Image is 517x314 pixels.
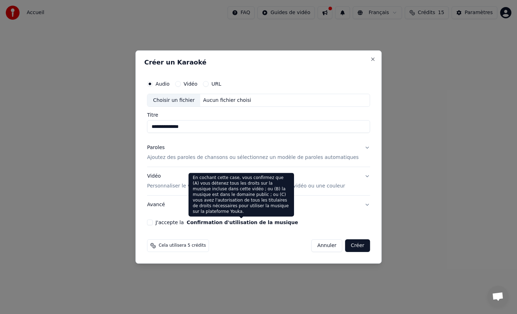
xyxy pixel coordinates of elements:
[147,94,200,107] div: Choisir un fichier
[144,59,373,66] h2: Créer un Karaoké
[311,239,342,252] button: Annuler
[155,220,298,225] label: J'accepte la
[200,97,254,104] div: Aucun fichier choisi
[147,196,370,214] button: Avancé
[147,183,345,190] p: Personnaliser le vidéo de karaoké : utiliser une image, une vidéo ou une couleur
[155,81,170,86] label: Audio
[211,81,221,86] label: URL
[147,173,345,190] div: Vidéo
[147,167,370,196] button: VidéoPersonnaliser le vidéo de karaoké : utiliser une image, une vidéo ou une couleur
[187,220,298,225] button: J'accepte la
[345,239,370,252] button: Créer
[147,139,370,167] button: ParolesAjoutez des paroles de chansons ou sélectionnez un modèle de paroles automatiques
[147,154,359,161] p: Ajoutez des paroles de chansons ou sélectionnez un modèle de paroles automatiques
[147,144,165,152] div: Paroles
[184,81,197,86] label: Vidéo
[189,173,294,217] div: En cochant cette case, vous confirmez que (A) vous détenez tous les droits sur la musique incluse...
[159,243,206,248] span: Cela utilisera 5 crédits
[147,113,370,118] label: Titre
